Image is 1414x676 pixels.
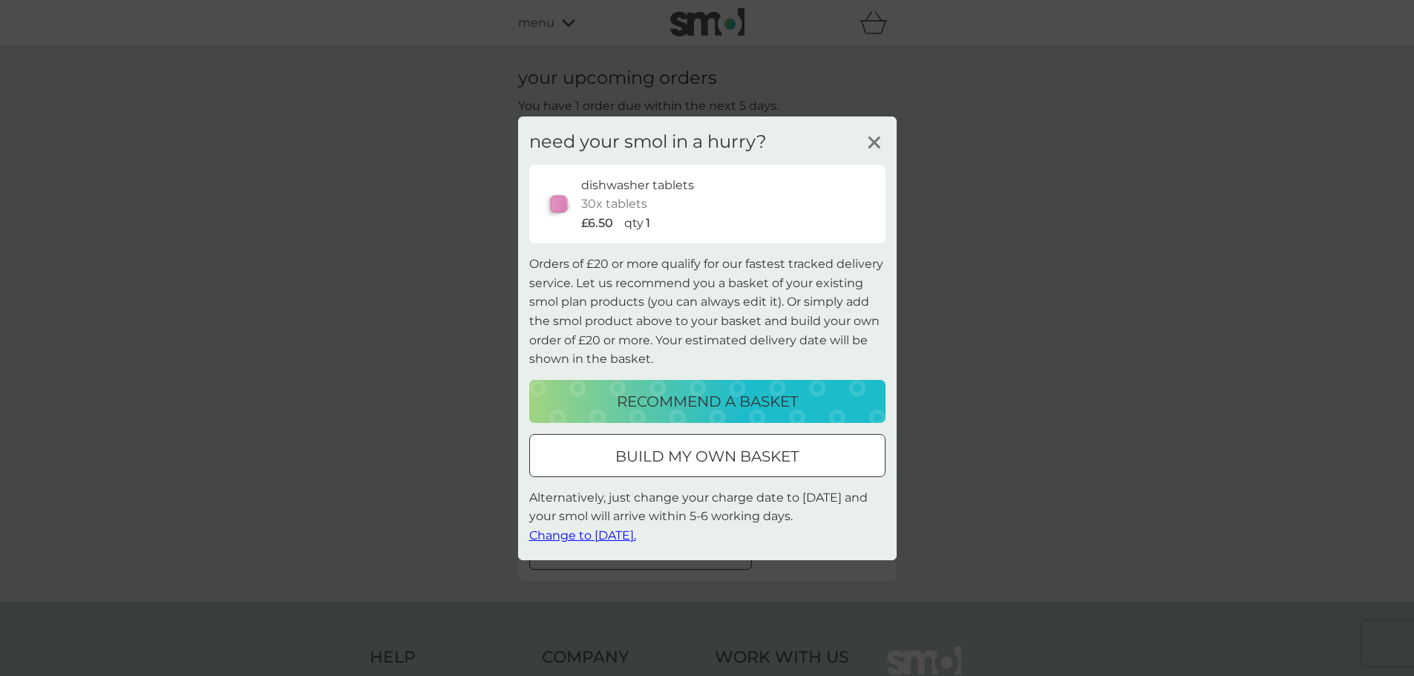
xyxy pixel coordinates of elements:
span: Change to [DATE]. [529,528,636,542]
p: Alternatively, just change your charge date to [DATE] and your smol will arrive within 5-6 workin... [529,488,886,545]
h3: need your smol in a hurry? [529,131,767,152]
p: dishwasher tablets [581,175,694,194]
p: £6.50 [581,214,613,233]
p: recommend a basket [617,390,798,413]
p: Orders of £20 or more qualify for our fastest tracked delivery service. Let us recommend you a ba... [529,255,886,369]
p: 1 [646,214,650,233]
button: Change to [DATE]. [529,526,636,545]
button: build my own basket [529,434,886,477]
p: 30x tablets [581,194,647,214]
p: qty [624,214,644,233]
p: build my own basket [615,444,799,468]
button: recommend a basket [529,380,886,423]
